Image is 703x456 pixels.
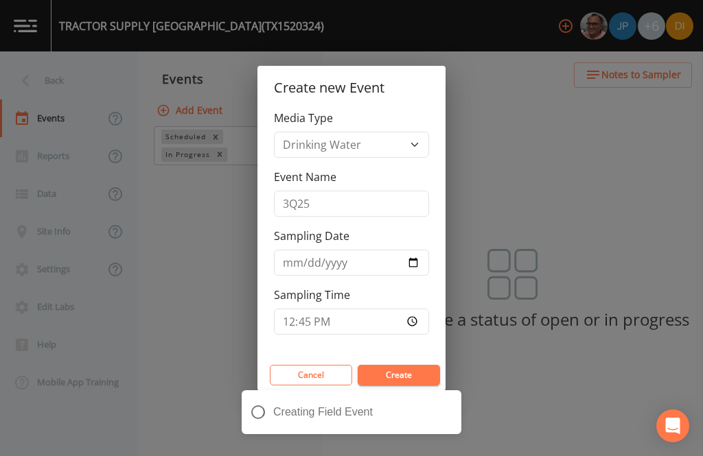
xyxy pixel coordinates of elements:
[656,409,689,442] div: Open Intercom Messenger
[274,287,350,303] label: Sampling Time
[358,365,440,385] button: Create
[274,110,333,126] label: Media Type
[257,66,446,110] h2: Create new Event
[270,365,352,385] button: Cancel
[242,390,461,434] div: Creating Field Event
[274,169,336,185] label: Event Name
[274,228,349,244] label: Sampling Date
